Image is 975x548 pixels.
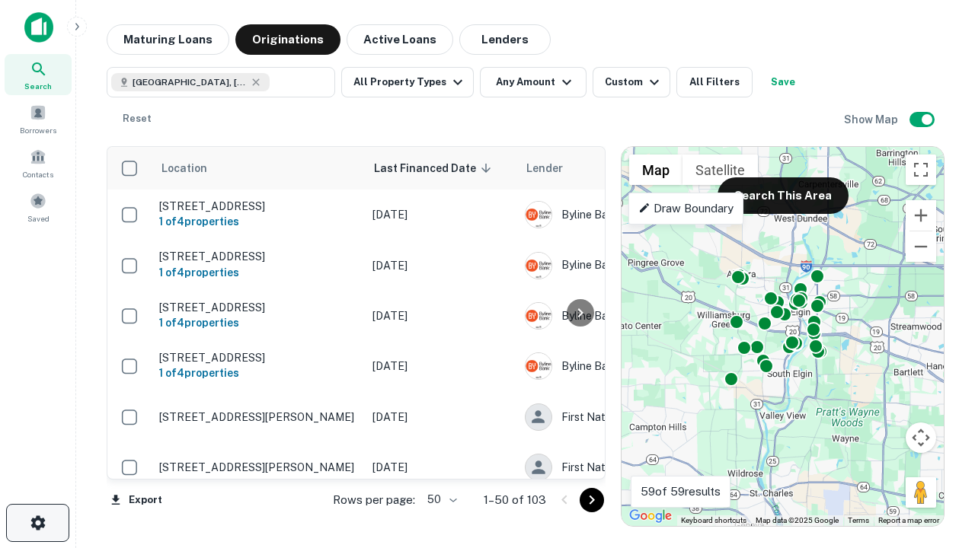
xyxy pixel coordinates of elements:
[365,147,517,190] th: Last Financed Date
[341,67,474,97] button: All Property Types
[629,155,682,185] button: Show street map
[517,147,761,190] th: Lender
[525,201,753,228] div: Byline Bank
[152,147,365,190] th: Location
[107,489,166,511] button: Export
[133,75,247,89] span: [GEOGRAPHIC_DATA], [GEOGRAPHIC_DATA]
[580,488,604,512] button: Go to next page
[526,353,551,379] img: picture
[480,67,587,97] button: Any Amount
[159,301,357,314] p: [STREET_ADDRESS]
[235,24,340,55] button: Originations
[682,155,758,185] button: Show satellite imagery
[27,212,50,225] span: Saved
[756,516,839,524] span: Map data ©2025 Google
[333,491,415,509] p: Rows per page:
[759,67,807,97] button: Save your search to get updates of matches that match your search criteria.
[23,168,53,180] span: Contacts
[906,231,936,262] button: Zoom out
[5,186,72,228] a: Saved
[113,104,161,134] button: Reset
[372,257,510,274] p: [DATE]
[848,516,869,524] a: Terms (opens in new tab)
[625,506,676,526] img: Google
[638,199,734,218] p: Draw Boundary
[421,489,459,511] div: 50
[374,159,496,177] span: Last Financed Date
[159,264,357,281] h6: 1 of 4 properties
[525,252,753,279] div: Byline Bank
[159,365,357,381] h6: 1 of 4 properties
[159,213,357,230] h6: 1 of 4 properties
[906,477,936,508] button: Drag Pegman onto the map to open Street View
[525,352,753,380] div: Byline Bank
[525,454,753,481] div: First Nations Bank
[906,155,936,185] button: Toggle fullscreen view
[625,506,676,526] a: Open this area in Google Maps (opens a new window)
[24,12,53,43] img: capitalize-icon.png
[593,67,670,97] button: Custom
[681,515,746,526] button: Keyboard shortcuts
[159,314,357,331] h6: 1 of 4 properties
[372,307,510,324] p: [DATE]
[20,124,56,136] span: Borrowers
[5,98,72,139] a: Borrowers
[159,410,357,424] p: [STREET_ADDRESS][PERSON_NAME]
[159,460,357,474] p: [STREET_ADDRESS][PERSON_NAME]
[526,303,551,329] img: picture
[484,491,546,509] p: 1–50 of 103
[605,73,663,91] div: Custom
[159,351,357,365] p: [STREET_ADDRESS]
[5,54,72,95] a: Search
[459,24,551,55] button: Lenders
[5,142,72,183] a: Contacts
[526,253,551,279] img: picture
[159,199,357,213] p: [STREET_ADDRESS]
[161,159,227,177] span: Location
[878,516,939,524] a: Report a map error
[24,80,52,92] span: Search
[718,177,849,214] button: Search This Area
[526,159,563,177] span: Lender
[906,200,936,231] button: Zoom in
[525,403,753,431] div: First Nations Bank
[676,67,753,97] button: All Filters
[107,24,229,55] button: Maturing Loans
[159,250,357,263] p: [STREET_ADDRESS]
[641,483,721,501] p: 59 of 59 results
[372,409,510,425] p: [DATE]
[526,202,551,228] img: picture
[844,111,900,128] h6: Show Map
[899,378,975,451] iframe: Chat Widget
[347,24,453,55] button: Active Loans
[622,147,944,526] div: 0 0
[525,302,753,330] div: Byline Bank
[372,206,510,223] p: [DATE]
[372,358,510,374] p: [DATE]
[372,459,510,476] p: [DATE]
